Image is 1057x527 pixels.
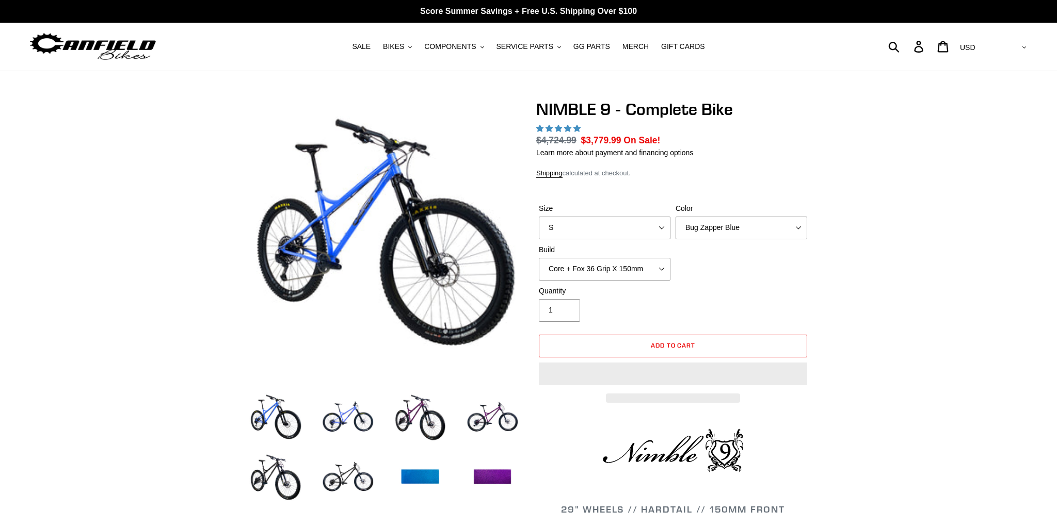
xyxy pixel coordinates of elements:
button: COMPONENTS [419,40,489,54]
img: Load image into Gallery viewer, NIMBLE 9 - Complete Bike [464,449,521,506]
a: Learn more about payment and financing options [536,149,693,157]
img: Load image into Gallery viewer, NIMBLE 9 - Complete Bike [247,449,304,506]
a: GIFT CARDS [656,40,710,54]
img: Load image into Gallery viewer, NIMBLE 9 - Complete Bike [392,389,449,446]
span: COMPONENTS [424,42,476,51]
span: $3,779.99 [581,135,621,145]
button: SERVICE PARTS [491,40,566,54]
label: Size [539,203,670,214]
a: Shipping [536,169,563,178]
span: SERVICE PARTS [496,42,553,51]
img: Load image into Gallery viewer, NIMBLE 9 - Complete Bike [319,449,376,506]
img: Canfield Bikes [28,30,157,63]
img: NIMBLE 9 - Complete Bike [249,102,519,371]
span: 4.89 stars [536,124,583,133]
a: MERCH [617,40,654,54]
button: BIKES [378,40,417,54]
span: 29" WHEELS // HARDTAIL // 150MM FRONT [561,503,785,515]
span: Add to cart [651,341,696,349]
span: GG PARTS [573,42,610,51]
input: Search [894,35,920,58]
img: Load image into Gallery viewer, NIMBLE 9 - Complete Bike [319,389,376,446]
button: Add to cart [539,335,807,357]
img: Load image into Gallery viewer, NIMBLE 9 - Complete Bike [392,449,449,506]
span: On Sale! [623,134,660,147]
a: SALE [347,40,376,54]
div: calculated at checkout. [536,168,810,178]
img: Load image into Gallery viewer, NIMBLE 9 - Complete Bike [464,389,521,446]
label: Quantity [539,286,670,297]
span: BIKES [383,42,404,51]
h1: NIMBLE 9 - Complete Bike [536,100,810,119]
label: Build [539,244,670,255]
span: MERCH [622,42,649,51]
label: Color [676,203,807,214]
span: GIFT CARDS [661,42,705,51]
a: GG PARTS [568,40,615,54]
img: Load image into Gallery viewer, NIMBLE 9 - Complete Bike [247,389,304,446]
s: $4,724.99 [536,135,576,145]
span: SALE [352,42,371,51]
